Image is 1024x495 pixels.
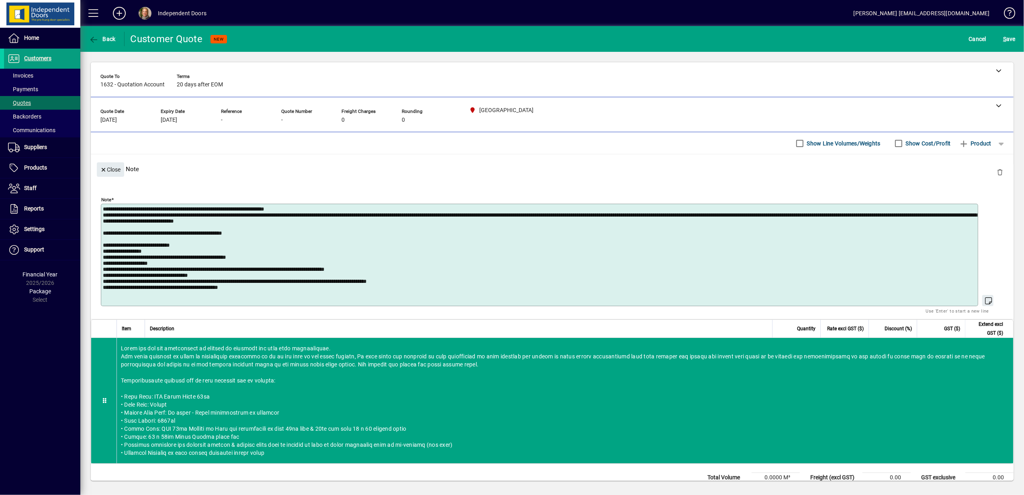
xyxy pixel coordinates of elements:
span: [DATE] [100,117,117,123]
button: Back [87,32,118,46]
button: Profile [132,6,158,20]
span: S [1003,36,1006,42]
span: Quotes [8,100,31,106]
a: Invoices [4,69,80,82]
a: Backorders [4,110,80,123]
app-page-header-button: Delete [990,168,1010,176]
mat-hint: Use 'Enter' to start a new line [926,306,989,315]
span: Rate excl GST ($) [827,324,864,333]
button: Delete [990,162,1010,182]
span: 0 [341,117,345,123]
span: Reports [24,205,44,212]
span: 0 [402,117,405,123]
span: GST ($) [944,324,960,333]
span: Item [122,324,131,333]
button: Add [106,6,132,20]
button: Cancel [967,32,989,46]
a: Payments [4,82,80,96]
td: 0.00 [965,473,1014,483]
span: Products [24,164,47,171]
div: Independent Doors [158,7,206,20]
span: Home [24,35,39,41]
td: 0.0000 M³ [752,473,800,483]
button: Save [1001,32,1018,46]
span: Close [100,163,121,176]
span: Financial Year [23,271,58,278]
span: Quantity [797,324,816,333]
span: - [281,117,283,123]
span: 1632 - Quotation Account [100,82,165,88]
span: NEW [214,37,224,42]
span: ave [1003,33,1016,45]
span: Staff [24,185,37,191]
span: Back [89,36,116,42]
button: Product [955,136,995,151]
div: Lorem ips dol sit ametconsect ad elitsed do eiusmodt inc utla etdo magnaaliquae. Adm venia quisno... [117,338,1013,463]
span: Discount (%) [885,324,912,333]
td: Total Volume [703,473,752,483]
a: Suppliers [4,137,80,157]
div: Customer Quote [131,33,203,45]
a: Settings [4,219,80,239]
span: Communications [8,127,55,133]
a: Support [4,240,80,260]
span: Package [29,288,51,295]
span: Suppliers [24,144,47,150]
mat-label: Note [101,197,111,202]
a: Quotes [4,96,80,110]
div: Note [91,154,1014,184]
a: Knowledge Base [998,2,1014,28]
a: Products [4,158,80,178]
button: Close [97,162,124,177]
span: Settings [24,226,45,232]
span: Product [959,137,991,150]
span: Cancel [969,33,987,45]
div: [PERSON_NAME] [EMAIL_ADDRESS][DOMAIN_NAME] [854,7,990,20]
app-page-header-button: Close [95,166,126,173]
app-page-header-button: Back [80,32,125,46]
td: Freight (excl GST) [806,473,863,483]
span: - [221,117,223,123]
a: Reports [4,199,80,219]
label: Show Line Volumes/Weights [805,139,881,147]
label: Show Cost/Profit [904,139,951,147]
td: GST exclusive [917,473,965,483]
a: Staff [4,178,80,198]
span: [DATE] [161,117,177,123]
span: Payments [8,86,38,92]
span: Support [24,246,44,253]
span: Backorders [8,113,41,120]
span: Description [150,324,174,333]
span: Invoices [8,72,33,79]
a: Communications [4,123,80,137]
a: Home [4,28,80,48]
span: Extend excl GST ($) [970,320,1003,337]
span: 20 days after EOM [177,82,223,88]
td: 0.00 [863,473,911,483]
span: Customers [24,55,51,61]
